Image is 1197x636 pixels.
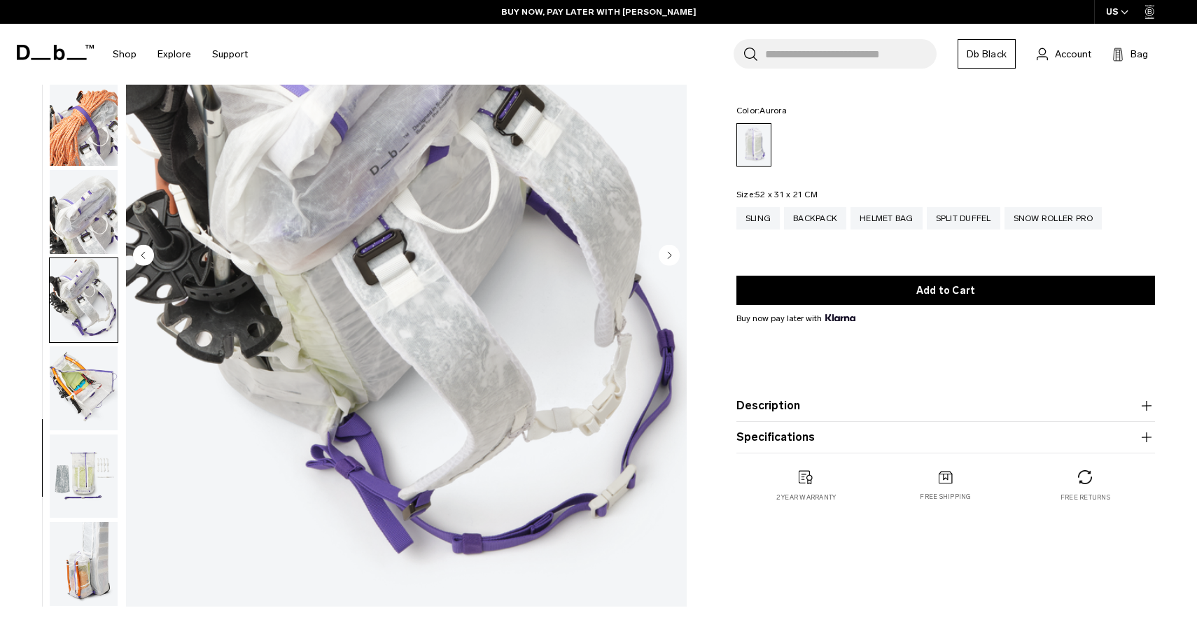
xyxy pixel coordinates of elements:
img: {"height" => 20, "alt" => "Klarna"} [825,314,855,321]
button: Bag [1112,45,1148,62]
button: Weigh_Lighter_Backpack_25L_15.png [49,434,118,519]
span: Account [1055,47,1091,62]
button: Weigh_Lighter_Backpack_25L_13.png [49,257,118,343]
button: Description [736,397,1155,414]
a: Sling [736,207,780,229]
button: Add to Cart [736,276,1155,305]
a: Helmet Bag [850,207,923,229]
span: 52 x 31 x 21 CM [755,190,818,199]
button: Weigh_Lighter_Backpack_25L_12.png [49,169,118,255]
a: Db Black [958,39,1016,69]
img: Weigh_Lighter_Backpack_25L_11.png [50,82,118,166]
p: Free returns [1060,493,1110,502]
img: Weigh_Lighter_Backpack_25L_13.png [50,258,118,342]
span: Bag [1130,47,1148,62]
a: Split Duffel [927,207,1000,229]
legend: Size: [736,190,818,199]
a: Explore [157,29,191,79]
a: Aurora [736,123,771,167]
button: Next slide [659,245,680,269]
img: Weigh_Lighter_Backpack_25L_15.png [50,434,118,518]
span: Aurora [759,106,787,115]
a: Account [1037,45,1091,62]
img: Weigh_Lighter_Backpack_25L_12.png [50,170,118,254]
p: 2 year warranty [776,493,836,502]
a: Backpack [784,207,846,229]
a: Support [212,29,248,79]
button: Weigh_Lighter_Backpack_25L_11.png [49,81,118,167]
button: Weigh_Lighter_Backpack_25L_14.png [49,346,118,431]
button: Previous slide [133,245,154,269]
img: Weigh_Lighter_Backpack_25L_14.png [50,346,118,430]
button: Specifications [736,429,1155,446]
img: Weigh_Lighter_Backpack_25L_16.png [50,522,118,606]
a: Snow Roller Pro [1004,207,1102,229]
legend: Color: [736,106,787,115]
p: Free shipping [920,492,971,502]
a: Shop [113,29,136,79]
nav: Main Navigation [102,24,258,85]
button: Weigh_Lighter_Backpack_25L_16.png [49,521,118,607]
span: Buy now pay later with [736,312,855,325]
a: BUY NOW, PAY LATER WITH [PERSON_NAME] [501,6,696,18]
